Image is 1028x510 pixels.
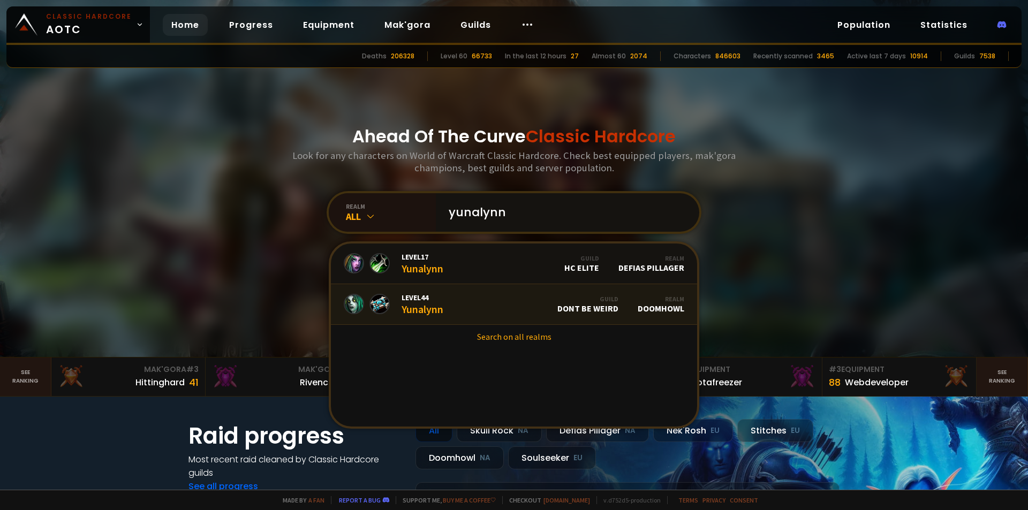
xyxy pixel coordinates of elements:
[163,14,208,36] a: Home
[702,496,725,504] a: Privacy
[472,51,492,61] div: 66733
[592,51,626,61] div: Almost 60
[221,14,282,36] a: Progress
[829,14,899,36] a: Population
[294,14,363,36] a: Equipment
[829,364,841,375] span: # 3
[817,51,834,61] div: 3465
[543,496,590,504] a: [DOMAIN_NAME]
[675,364,815,375] div: Equipment
[443,496,496,504] a: Buy me a coffee
[441,51,467,61] div: Level 60
[638,295,684,303] div: Realm
[625,425,636,436] small: NA
[571,51,579,61] div: 27
[206,357,360,396] a: Mak'Gora#2Rivench100
[189,375,199,390] div: 41
[188,480,258,492] a: See all progress
[678,496,698,504] a: Terms
[396,496,496,504] span: Support me,
[653,419,733,442] div: Nek'Rosh
[715,51,740,61] div: 846603
[618,254,684,273] div: Defias Pillager
[737,419,813,442] div: Stitches
[46,12,132,21] small: Classic Hardcore
[6,6,150,43] a: Classic HardcoreAOTC
[391,51,414,61] div: 206328
[502,496,590,504] span: Checkout
[910,51,928,61] div: 10914
[518,425,528,436] small: NA
[346,210,436,223] div: All
[508,446,596,469] div: Soulseeker
[331,284,697,325] a: Level44YunalynnGuildDont Be WeirdRealmDoomhowl
[674,51,711,61] div: Characters
[376,14,439,36] a: Mak'gora
[977,357,1028,396] a: Seeranking
[954,51,975,61] div: Guilds
[46,12,132,37] span: AOTC
[753,51,813,61] div: Recently scanned
[442,193,686,232] input: Search a character...
[730,496,758,504] a: Consent
[212,364,353,375] div: Mak'Gora
[188,419,403,453] h1: Raid progress
[564,254,599,273] div: HC Elite
[188,453,403,479] h4: Most recent raid cleaned by Classic Hardcore guilds
[339,496,381,504] a: Report a bug
[402,293,443,316] div: Yunalynn
[415,446,504,469] div: Doomhowl
[822,357,977,396] a: #3Equipment88Webdeveloper
[505,51,566,61] div: In the last 12 hours
[557,295,618,314] div: Dont Be Weird
[452,14,500,36] a: Guilds
[668,357,822,396] a: #2Equipment88Notafreezer
[526,124,676,148] span: Classic Hardcore
[618,254,684,262] div: Realm
[402,252,443,262] span: Level 17
[829,364,970,375] div: Equipment
[51,357,206,396] a: Mak'Gora#3Hittinghard41
[912,14,976,36] a: Statistics
[630,51,647,61] div: 2074
[352,124,676,149] h1: Ahead Of The Curve
[288,149,740,174] h3: Look for any characters on World of Warcraft Classic Hardcore. Check best equipped players, mak'g...
[402,252,443,275] div: Yunalynn
[58,364,199,375] div: Mak'Gora
[402,293,443,302] span: Level 44
[691,376,742,389] div: Notafreezer
[546,419,649,442] div: Defias Pillager
[457,419,542,442] div: Skull Rock
[847,51,906,61] div: Active last 7 days
[362,51,387,61] div: Deaths
[276,496,324,504] span: Made by
[710,425,720,436] small: EU
[346,202,436,210] div: realm
[308,496,324,504] a: a fan
[979,51,995,61] div: 7538
[480,453,490,463] small: NA
[845,376,909,389] div: Webdeveloper
[596,496,661,504] span: v. d752d5 - production
[300,376,334,389] div: Rivench
[564,254,599,262] div: Guild
[557,295,618,303] div: Guild
[331,325,697,348] a: Search on all realms
[791,425,800,436] small: EU
[135,376,185,389] div: Hittinghard
[829,375,841,390] div: 88
[415,419,452,442] div: All
[331,243,697,284] a: Level17YunalynnGuildHC EliteRealmDefias Pillager
[573,453,583,463] small: EU
[186,364,199,375] span: # 3
[638,295,684,314] div: Doomhowl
